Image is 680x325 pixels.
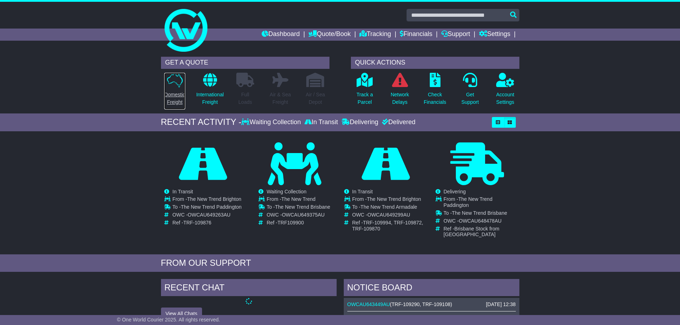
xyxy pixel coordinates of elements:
span: TRF109900 [277,220,304,225]
a: AccountSettings [496,72,515,110]
td: From - [172,196,242,204]
td: OWC - [267,212,330,220]
a: GetSupport [461,72,479,110]
td: From - [352,196,428,204]
span: OWCAU648478AU [459,218,502,224]
a: InternationalFreight [196,72,224,110]
span: The New Trend Brisbane [452,210,507,216]
a: Dashboard [262,29,300,41]
p: Network Delays [391,91,409,106]
td: OWC - [172,212,242,220]
div: Waiting Collection [241,118,302,126]
a: Support [441,29,470,41]
td: OWC - [444,218,519,226]
a: NetworkDelays [390,72,409,110]
span: In Transit [172,189,193,194]
span: Brisbane Stock from [GEOGRAPHIC_DATA] [444,226,499,238]
span: The New Trend [281,196,316,202]
td: Ref - [172,220,242,226]
div: NOTICE BOARD [344,279,519,298]
p: International Freight [196,91,224,106]
span: The New Trend Brighton [367,196,421,202]
td: Ref - [267,220,330,226]
a: CheckFinancials [423,72,447,110]
td: OWC - [352,212,428,220]
span: TRF-109876 [183,220,211,225]
div: RECENT CHAT [161,279,337,298]
a: OWCAU643449AU [347,301,390,307]
div: RECENT ACTIVITY - [161,117,242,127]
a: Financials [400,29,432,41]
p: Get Support [461,91,479,106]
span: Delivering [444,189,466,194]
div: In Transit [303,118,340,126]
span: The New Trend Paddington [444,196,493,208]
div: QUICK ACTIONS [351,57,519,69]
a: DomesticFreight [164,72,185,110]
p: Account Settings [496,91,514,106]
div: GET A QUOTE [161,57,329,69]
a: Quote/Book [308,29,351,41]
td: To - [172,204,242,212]
td: From - [444,196,519,210]
p: Air & Sea Freight [270,91,291,106]
p: Full Loads [236,91,254,106]
td: Ref - [352,220,428,232]
p: Check Financials [424,91,446,106]
span: TRF-109290, TRF-109108 [392,301,450,307]
td: Ref - [444,226,519,238]
span: The New Trend Armadale [361,204,417,210]
span: TRF-109994, TRF-109872, TRF-109870 [352,220,423,232]
div: ( ) [347,301,516,308]
p: Air / Sea Depot [306,91,325,106]
a: Settings [479,29,510,41]
span: OWCAU649375AU [282,212,325,218]
span: OWCAU649299AU [367,212,410,218]
span: Waiting Collection [267,189,307,194]
td: To - [352,204,428,212]
span: © One World Courier 2025. All rights reserved. [117,317,220,323]
a: Tracking [359,29,391,41]
span: The New Trend Brighton [187,196,241,202]
span: In Transit [352,189,373,194]
div: Delivered [380,118,415,126]
div: Delivering [340,118,380,126]
button: View All Chats [161,308,202,320]
p: Track a Parcel [357,91,373,106]
div: [DATE] 12:38 [486,301,515,308]
p: Domestic Freight [164,91,185,106]
span: OWCAU649263AU [188,212,231,218]
span: The New Trend Brisbane [275,204,330,210]
td: To - [267,204,330,212]
div: FROM OUR SUPPORT [161,258,519,268]
a: Track aParcel [356,72,373,110]
td: From - [267,196,330,204]
td: To - [444,210,519,218]
span: The New Trend Paddington [181,204,241,210]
